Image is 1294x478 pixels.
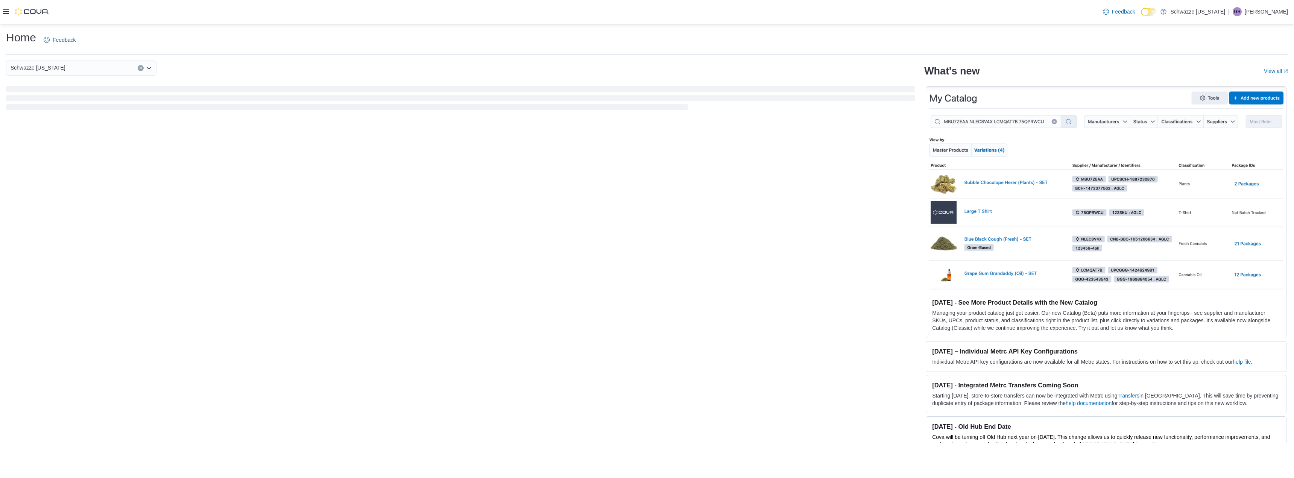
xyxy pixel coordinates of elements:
[138,65,144,71] button: Clear input
[932,347,1280,355] h3: [DATE] – Individual Metrc API Key Configurations
[1141,8,1157,16] input: Dark Mode
[6,30,36,45] h1: Home
[1233,7,1242,16] div: Gulzar Sayall
[146,65,152,71] button: Open list of options
[924,65,980,77] h2: What's new
[932,392,1280,407] p: Starting [DATE], store-to-store transfers can now be integrated with Metrc using in [GEOGRAPHIC_D...
[6,88,915,112] span: Loading
[1136,442,1164,448] a: Learn More
[1245,7,1288,16] p: [PERSON_NAME]
[41,32,79,47] a: Feedback
[1234,7,1240,16] span: GS
[15,8,49,15] img: Cova
[1283,69,1288,74] svg: External link
[932,381,1280,389] h3: [DATE] - Integrated Metrc Transfers Coming Soon
[1233,359,1251,365] a: help file
[932,358,1280,366] p: Individual Metrc API key configurations are now available for all Metrc states. For instructions ...
[1264,68,1288,74] a: View allExternal link
[1117,393,1139,399] a: Transfers
[1100,4,1138,19] a: Feedback
[11,63,65,72] span: Schwazze [US_STATE]
[932,299,1280,306] h3: [DATE] - See More Product Details with the New Catalog
[1066,400,1112,406] a: help documentation
[932,309,1280,332] p: Managing your product catalog just got easier. Our new Catalog (Beta) puts more information at yo...
[932,423,1280,430] h3: [DATE] - Old Hub End Date
[1170,7,1225,16] p: Schwazze [US_STATE]
[53,36,76,44] span: Feedback
[932,434,1270,448] span: Cova will be turning off Old Hub next year on [DATE]. This change allows us to quickly release ne...
[1228,7,1230,16] p: |
[1112,8,1135,15] span: Feedback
